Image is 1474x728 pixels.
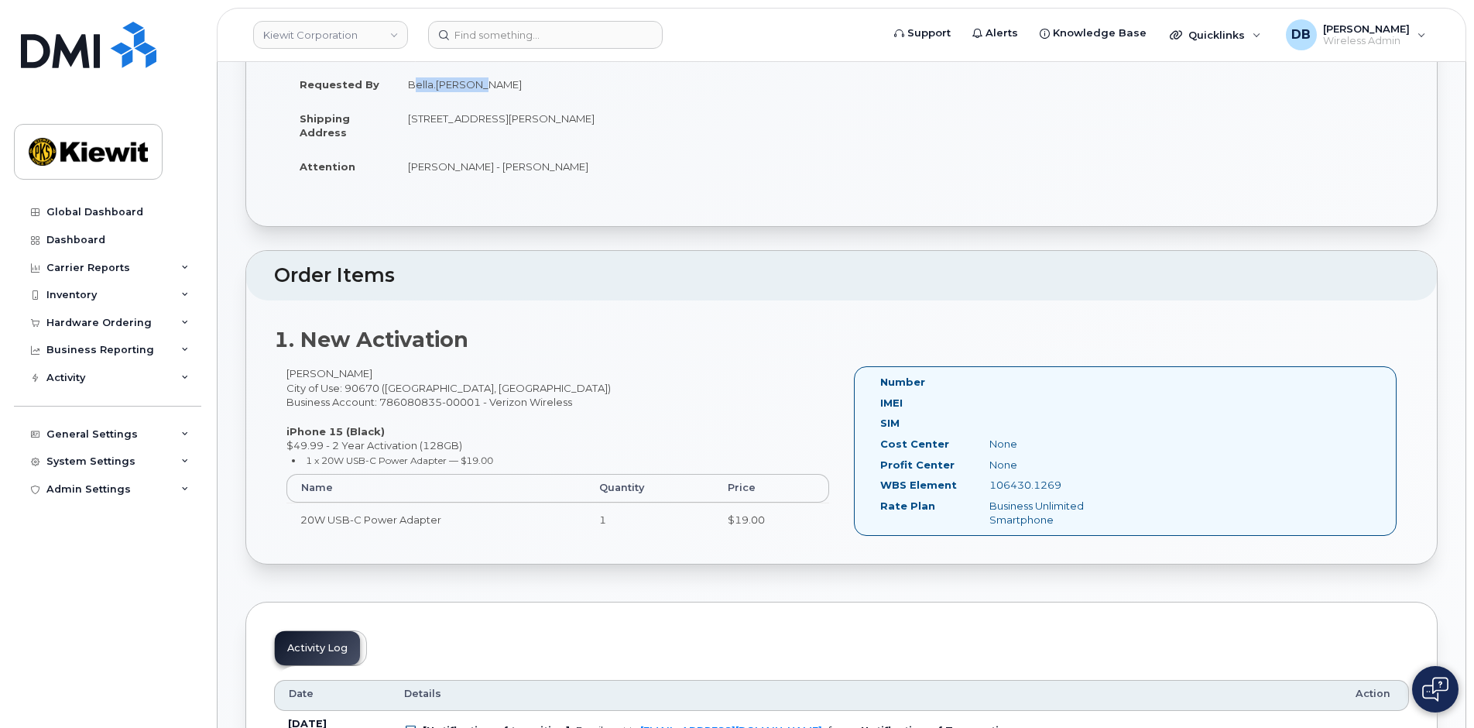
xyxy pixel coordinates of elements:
div: 106430.1269 [978,478,1131,493]
a: Alerts [962,18,1029,49]
div: Daniel Buffington [1275,19,1437,50]
label: Number [880,375,925,390]
span: Wireless Admin [1323,35,1410,47]
td: 1 [585,503,714,537]
span: Knowledge Base [1053,26,1147,41]
strong: 1. New Activation [274,327,468,352]
span: Quicklinks [1188,29,1245,41]
strong: Attention [300,160,355,173]
label: IMEI [880,396,903,410]
strong: Shipping Address [300,112,350,139]
span: Details [404,687,441,701]
a: Kiewit Corporation [253,21,408,49]
td: [STREET_ADDRESS][PERSON_NAME] [394,101,830,149]
a: Knowledge Base [1029,18,1157,49]
td: Bella.[PERSON_NAME] [394,67,830,101]
th: Action [1342,680,1409,711]
label: Cost Center [880,437,949,452]
small: 1 x 20W USB-C Power Adapter — $19.00 [306,455,493,466]
th: Name [286,474,585,502]
td: 20W USB-C Power Adapter [286,503,585,537]
strong: Requested By [300,78,379,91]
h2: Order Items [274,265,1409,287]
span: [PERSON_NAME] [1323,22,1410,35]
span: DB [1291,26,1311,44]
img: Open chat [1422,677,1448,702]
strong: iPhone 15 (Black) [286,425,385,438]
div: Quicklinks [1159,19,1272,50]
label: Profit Center [880,458,955,472]
span: Support [907,26,951,41]
div: Business Unlimited Smartphone [978,499,1131,527]
div: None [978,458,1131,472]
td: $19.00 [714,503,829,537]
td: [PERSON_NAME] - [PERSON_NAME] [394,149,830,184]
div: [PERSON_NAME] City of Use: 90670 ([GEOGRAPHIC_DATA], [GEOGRAPHIC_DATA]) Business Account: 7860808... [274,366,842,550]
div: None [978,437,1131,452]
span: Alerts [986,26,1018,41]
span: Date [289,687,314,701]
label: Rate Plan [880,499,935,513]
a: Support [883,18,962,49]
label: WBS Element [880,478,957,493]
label: SIM [880,416,900,431]
th: Price [714,474,829,502]
th: Quantity [585,474,714,502]
input: Find something... [428,21,663,49]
